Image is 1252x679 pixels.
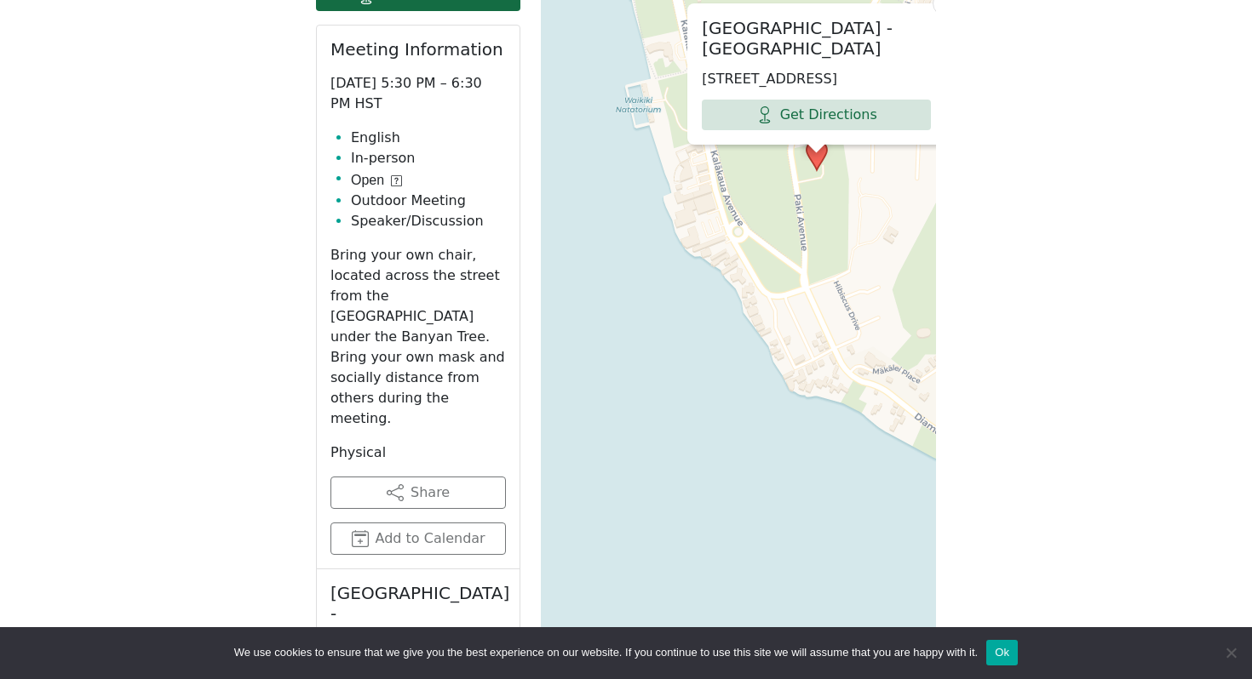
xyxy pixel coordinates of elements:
[330,442,506,463] p: Physical
[1222,644,1239,661] span: No
[330,73,506,114] p: [DATE] 5:30 PM – 6:30 PM HST
[351,211,506,231] li: Speaker/Discussion
[351,128,506,148] li: English
[351,170,384,191] span: Open
[234,644,978,661] span: We use cookies to ensure that we give you the best experience on our website. If you continue to ...
[351,148,506,168] li: In-person
[702,18,931,59] h2: [GEOGRAPHIC_DATA] - [GEOGRAPHIC_DATA]
[330,476,506,509] button: Share
[351,170,402,191] button: Open
[702,69,931,89] p: [STREET_ADDRESS]
[330,245,506,429] p: Bring your own chair, located across the street from the [GEOGRAPHIC_DATA] under the Banyan Tree....
[330,522,506,555] button: Add to Calendar
[330,583,506,644] h2: [GEOGRAPHIC_DATA] - [GEOGRAPHIC_DATA]
[702,100,931,130] a: Get Directions
[351,191,506,211] li: Outdoor Meeting
[986,640,1018,665] button: Ok
[330,39,506,60] h2: Meeting Information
